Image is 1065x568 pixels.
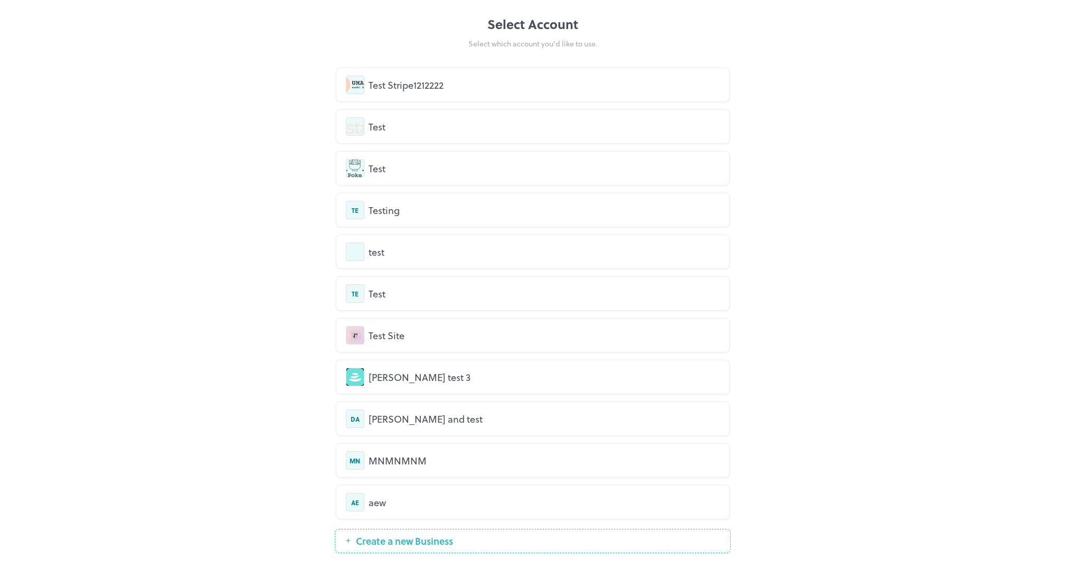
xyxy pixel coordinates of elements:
img: avatar [346,118,364,135]
span: Create a new Business [351,536,458,546]
div: Select which account you’d like to use. [335,38,731,49]
div: [PERSON_NAME] and test [369,412,720,426]
div: Test [369,161,720,175]
div: MN [346,451,364,470]
div: TE [346,284,364,303]
img: avatar [346,76,364,94]
div: Test [369,286,720,301]
div: Test Stripe1212222 [369,78,720,92]
div: test [369,245,720,259]
img: avatar [346,243,364,260]
div: Test [369,119,720,134]
div: AE [346,493,364,511]
div: aew [369,495,720,509]
img: avatar [346,160,364,177]
button: Create a new Business [335,529,731,553]
div: Test Site [369,328,720,342]
div: MNMNMNM [369,453,720,468]
div: Select Account [335,15,731,34]
img: avatar [346,327,364,344]
div: TE [346,201,364,219]
div: Testing [369,203,720,217]
div: DA [346,409,364,428]
img: avatar [346,368,364,386]
div: [PERSON_NAME] test 3 [369,370,720,384]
